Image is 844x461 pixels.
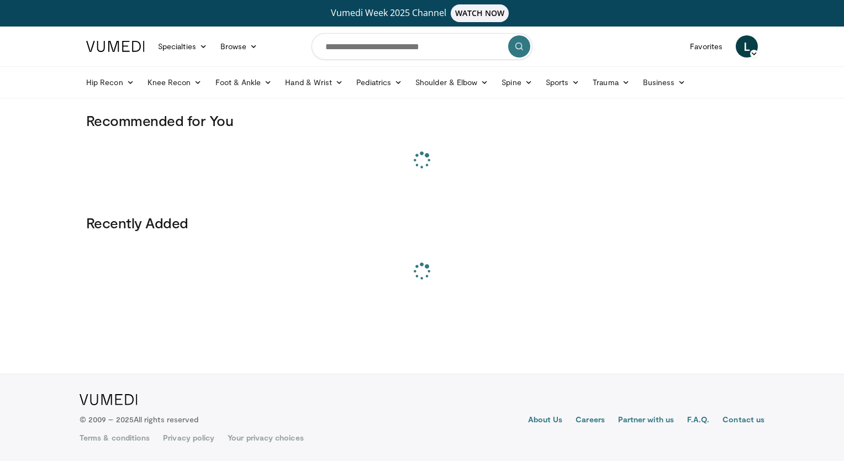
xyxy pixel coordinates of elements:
a: Business [636,71,693,93]
a: Browse [214,35,265,57]
a: Terms & conditions [80,432,150,443]
a: Careers [576,414,605,427]
img: VuMedi Logo [80,394,138,405]
a: Specialties [151,35,214,57]
h3: Recommended for You [86,112,758,129]
a: Foot & Ankle [209,71,279,93]
a: Privacy policy [163,432,214,443]
a: Knee Recon [141,71,209,93]
a: Sports [539,71,587,93]
a: Trauma [586,71,636,93]
a: Hip Recon [80,71,141,93]
a: Hand & Wrist [278,71,350,93]
a: F.A.Q. [687,414,709,427]
span: All rights reserved [134,415,198,424]
a: Your privacy choices [228,432,303,443]
a: Contact us [722,414,764,427]
input: Search topics, interventions [312,33,532,60]
a: Spine [495,71,539,93]
a: L [736,35,758,57]
p: © 2009 – 2025 [80,414,198,425]
a: Favorites [683,35,729,57]
a: About Us [528,414,563,427]
a: Shoulder & Elbow [409,71,495,93]
a: Pediatrics [350,71,409,93]
img: VuMedi Logo [86,41,145,52]
a: Vumedi Week 2025 ChannelWATCH NOW [88,4,756,22]
span: WATCH NOW [451,4,509,22]
h3: Recently Added [86,214,758,232]
a: Partner with us [618,414,674,427]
